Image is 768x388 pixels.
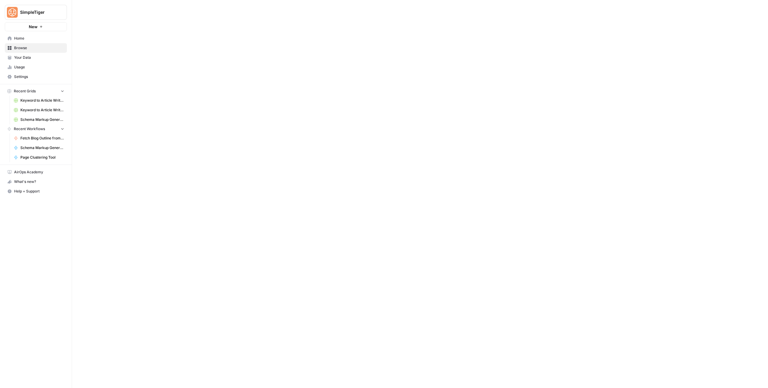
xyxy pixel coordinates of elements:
[5,167,67,177] a: AirOps Academy
[20,98,64,103] span: Keyword to Article Writer (R-Z)
[7,7,18,18] img: SimpleTiger Logo
[11,96,67,105] a: Keyword to Article Writer (R-Z)
[20,9,56,15] span: SimpleTiger
[11,143,67,153] a: Schema Markup Generator
[5,53,67,62] a: Your Data
[20,155,64,160] span: Page Clustering Tool
[5,22,67,31] button: New
[20,117,64,122] span: Schema Markup Generator Grid
[5,177,67,186] div: What's new?
[14,64,64,70] span: Usage
[5,5,67,20] button: Workspace: SimpleTiger
[5,62,67,72] a: Usage
[14,36,64,41] span: Home
[11,105,67,115] a: Keyword to Article Writer (I-Q)
[14,189,64,194] span: Help + Support
[5,177,67,187] button: What's new?
[5,72,67,82] a: Settings
[5,87,67,96] button: Recent Grids
[5,43,67,53] a: Browse
[5,187,67,196] button: Help + Support
[11,115,67,124] a: Schema Markup Generator Grid
[14,45,64,51] span: Browse
[5,124,67,133] button: Recent Workflows
[11,153,67,162] a: Page Clustering Tool
[14,126,45,132] span: Recent Workflows
[20,145,64,151] span: Schema Markup Generator
[14,169,64,175] span: AirOps Academy
[11,133,67,143] a: Fetch Blog Outline from URL
[20,136,64,141] span: Fetch Blog Outline from URL
[14,74,64,79] span: Settings
[20,107,64,113] span: Keyword to Article Writer (I-Q)
[14,55,64,60] span: Your Data
[29,24,37,30] span: New
[14,88,36,94] span: Recent Grids
[5,34,67,43] a: Home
